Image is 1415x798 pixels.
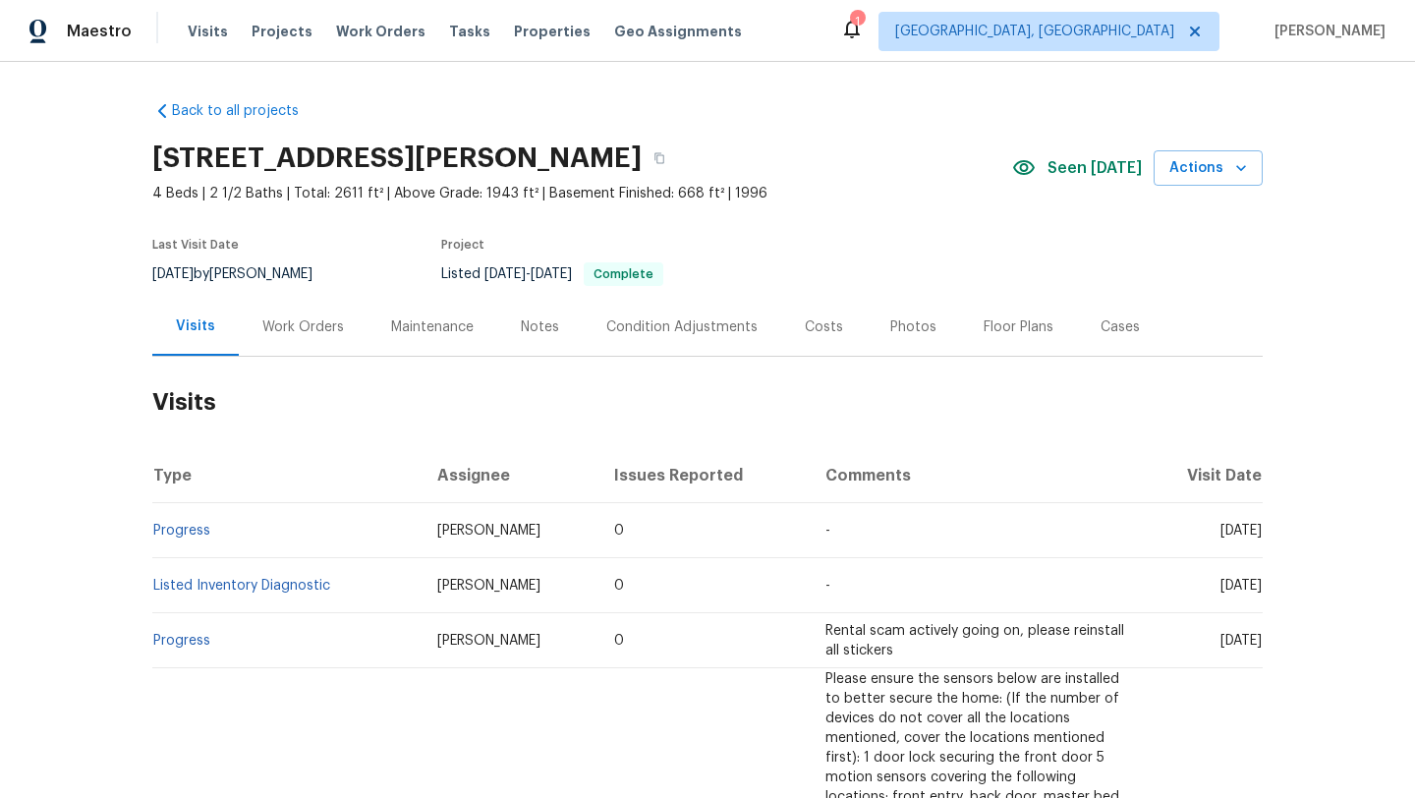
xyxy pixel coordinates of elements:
[391,317,474,337] div: Maintenance
[484,267,526,281] span: [DATE]
[614,579,624,593] span: 0
[1143,448,1263,503] th: Visit Date
[850,12,864,31] div: 1
[152,148,642,168] h2: [STREET_ADDRESS][PERSON_NAME]
[531,267,572,281] span: [DATE]
[152,239,239,251] span: Last Visit Date
[890,317,936,337] div: Photos
[1154,150,1263,187] button: Actions
[153,579,330,593] a: Listed Inventory Diagnostic
[984,317,1053,337] div: Floor Plans
[188,22,228,41] span: Visits
[614,524,624,538] span: 0
[614,22,742,41] span: Geo Assignments
[437,634,540,648] span: [PERSON_NAME]
[614,634,624,648] span: 0
[895,22,1174,41] span: [GEOGRAPHIC_DATA], [GEOGRAPHIC_DATA]
[153,524,210,538] a: Progress
[810,448,1143,503] th: Comments
[449,25,490,38] span: Tasks
[152,184,1012,203] span: 4 Beds | 2 1/2 Baths | Total: 2611 ft² | Above Grade: 1943 ft² | Basement Finished: 668 ft² | 1996
[422,448,598,503] th: Assignee
[825,524,830,538] span: -
[252,22,312,41] span: Projects
[484,267,572,281] span: -
[1267,22,1386,41] span: [PERSON_NAME]
[1220,634,1262,648] span: [DATE]
[153,634,210,648] a: Progress
[262,317,344,337] div: Work Orders
[152,101,341,121] a: Back to all projects
[521,317,559,337] div: Notes
[825,624,1124,657] span: Rental scam actively going on, please reinstall all stickers
[152,357,1263,448] h2: Visits
[598,448,810,503] th: Issues Reported
[805,317,843,337] div: Costs
[1101,317,1140,337] div: Cases
[1169,156,1247,181] span: Actions
[514,22,591,41] span: Properties
[441,267,663,281] span: Listed
[336,22,425,41] span: Work Orders
[825,579,830,593] span: -
[586,268,661,280] span: Complete
[437,579,540,593] span: [PERSON_NAME]
[1220,579,1262,593] span: [DATE]
[152,448,422,503] th: Type
[642,141,677,176] button: Copy Address
[1220,524,1262,538] span: [DATE]
[606,317,758,337] div: Condition Adjustments
[152,262,336,286] div: by [PERSON_NAME]
[176,316,215,336] div: Visits
[67,22,132,41] span: Maestro
[437,524,540,538] span: [PERSON_NAME]
[441,239,484,251] span: Project
[152,267,194,281] span: [DATE]
[1047,158,1142,178] span: Seen [DATE]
